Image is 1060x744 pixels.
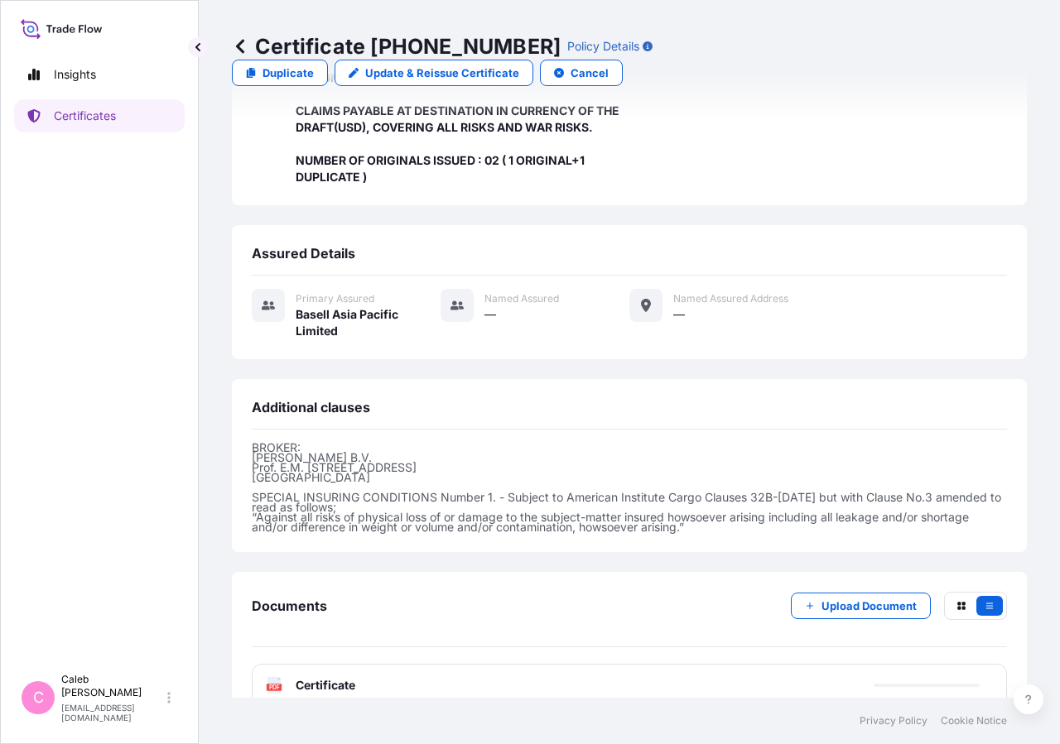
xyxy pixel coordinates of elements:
span: Named Assured Address [673,292,788,305]
span: C [33,689,44,706]
span: Assured Details [252,245,355,262]
span: Named Assured [484,292,559,305]
a: Insights [14,58,185,91]
a: Certificates [14,99,185,132]
a: Update & Reissue Certificate [335,60,533,86]
span: Primary assured [296,292,374,305]
span: — [673,306,685,323]
span: Documents [252,598,327,614]
p: Policy Details [567,38,639,55]
span: Additional clauses [252,399,370,415]
p: Upload Document [821,598,917,614]
p: Insights [54,66,96,83]
span: — [484,306,496,323]
a: Duplicate [232,60,328,86]
text: PDF [269,684,280,690]
a: Privacy Policy [860,714,927,727]
p: Certificate [PHONE_NUMBER] [232,33,561,60]
span: Basell Asia Pacific Limited [296,306,441,339]
p: BROKER: [PERSON_NAME] B.V. Prof. E.M. [STREET_ADDRESS] [GEOGRAPHIC_DATA] SPECIAL INSURING CONDITI... [252,443,1007,532]
p: Duplicate [263,65,314,81]
span: Certificate [296,677,355,694]
p: Update & Reissue Certificate [365,65,519,81]
p: Cancel [571,65,609,81]
a: Cookie Notice [941,714,1007,727]
p: Caleb [PERSON_NAME] [61,673,164,699]
span: LC NUMBER 1900LC25000064 CLAIMS PAYABLE AT DESTINATION IN CURRENCY OF THE DRAFT(USD), COVERING AL... [296,70,629,185]
p: [EMAIL_ADDRESS][DOMAIN_NAME] [61,703,164,722]
button: Cancel [540,60,623,86]
button: Upload Document [791,593,931,619]
p: Certificates [54,108,116,124]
